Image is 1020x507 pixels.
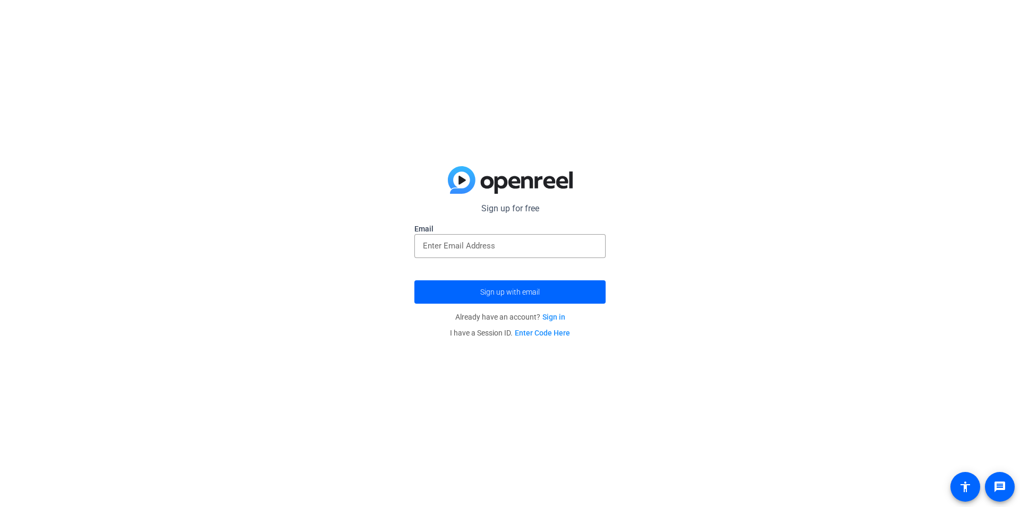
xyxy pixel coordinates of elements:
mat-icon: message [993,480,1006,493]
span: I have a Session ID. [450,329,570,337]
p: Sign up for free [414,202,606,215]
img: blue-gradient.svg [448,166,573,194]
span: Already have an account? [455,313,565,321]
input: Enter Email Address [423,239,597,252]
mat-icon: accessibility [959,480,972,493]
label: Email [414,224,606,234]
a: Enter Code Here [515,329,570,337]
a: Sign in [542,313,565,321]
button: Sign up with email [414,280,606,304]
